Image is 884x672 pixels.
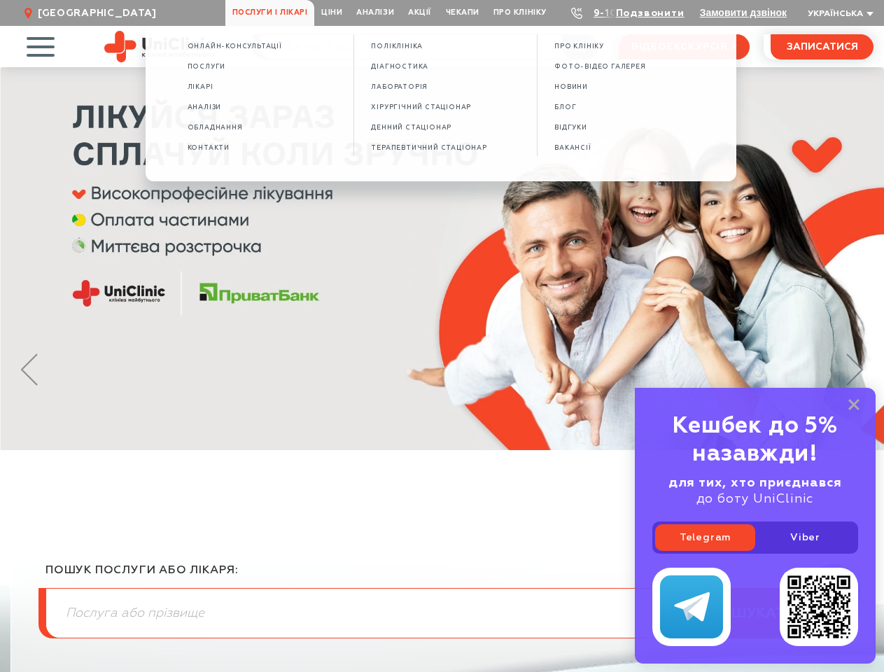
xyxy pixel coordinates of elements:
div: Кешбек до 5% назавжди! [652,412,858,468]
button: Замовити дзвінок [700,7,787,18]
span: Хірургічний стаціонар [371,104,471,111]
a: Подзвонити [616,8,685,18]
span: ВАКАНСІЇ [554,144,591,152]
span: Аналізи [188,104,222,111]
span: НОВИНИ [554,83,588,91]
span: Діагностика [371,63,428,71]
a: ПРО КЛІНІКУ [554,41,604,52]
div: до боту UniClinic [652,475,858,507]
a: ВІДГУКИ [554,122,587,134]
a: Telegram [655,524,755,551]
span: ФОТО-ВІДЕО ГАЛЕРЕЯ [554,63,645,71]
span: Обладнання [188,124,243,132]
span: ВІДГУКИ [554,124,587,132]
a: Послуги [188,61,226,73]
a: БЛОГ [554,101,576,113]
a: Контакти [188,142,230,154]
a: Терапевтичний стаціонар [371,142,486,154]
span: Послуги [188,63,226,71]
a: НОВИНИ [554,81,588,93]
div: пошук послуги або лікаря: [45,563,839,588]
span: Лабораторія [371,83,428,91]
a: Oнлайн-консультації [188,41,282,52]
span: ПРО КЛІНІКУ [554,43,604,50]
button: записатися [771,34,874,59]
a: ВАКАНСІЇ [554,142,591,154]
a: Аналізи [188,101,222,113]
a: Обладнання [188,122,243,134]
a: Діагностика [371,61,428,73]
span: Поліклініка [371,43,423,50]
span: Терапевтичний стаціонар [371,144,486,152]
a: Лікарі [188,81,213,93]
a: Денний стаціонар [371,122,451,134]
button: Українська [804,9,874,20]
a: Viber [755,524,855,551]
a: ФОТО-ВІДЕО ГАЛЕРЕЯ [554,61,645,73]
a: Хірургічний стаціонар [371,101,471,113]
span: Денний стаціонар [371,124,451,132]
b: для тих, хто приєднався [668,477,842,489]
span: записатися [787,42,858,52]
a: Поліклініка [371,41,423,52]
a: Лабораторія [371,81,428,93]
img: Uniclinic [104,31,214,62]
span: Українська [808,10,863,18]
span: Контакти [188,144,230,152]
span: [GEOGRAPHIC_DATA] [38,7,157,20]
input: Послуга або прізвище [46,589,838,638]
a: 9-103 [594,8,624,18]
span: Oнлайн-консультації [188,43,282,50]
span: БЛОГ [554,104,576,111]
span: Лікарі [188,83,213,91]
